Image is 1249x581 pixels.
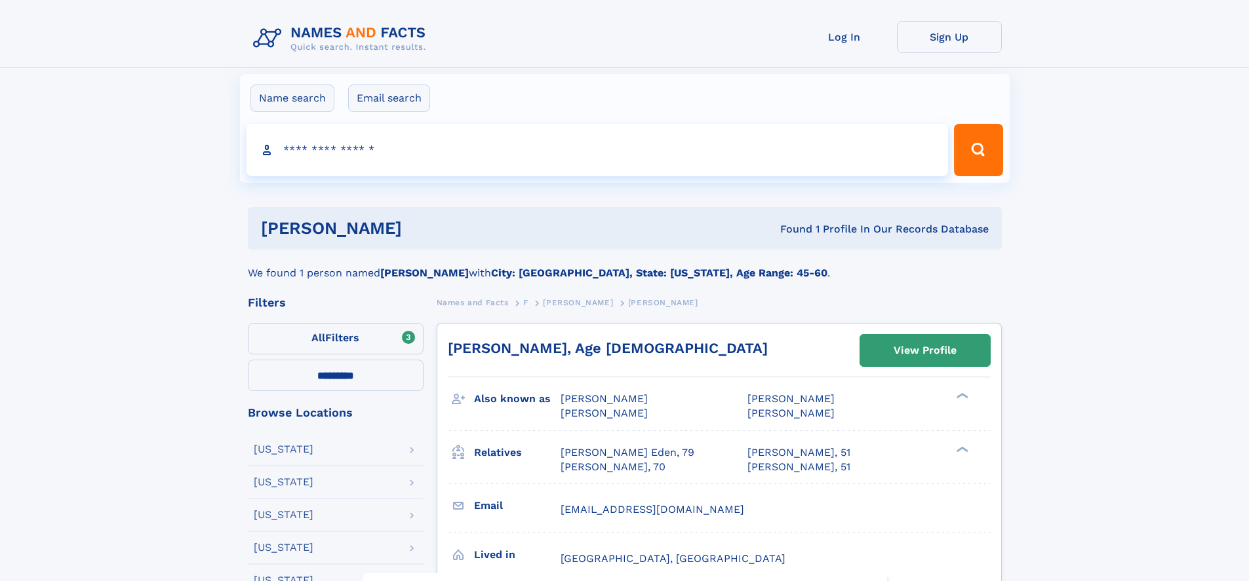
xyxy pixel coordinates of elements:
[523,298,528,307] span: F
[311,331,325,344] span: All
[247,124,949,176] input: search input
[561,392,648,405] span: [PERSON_NAME]
[474,544,561,566] h3: Lived in
[380,267,469,279] b: [PERSON_NAME]
[254,477,313,487] div: [US_STATE]
[523,294,528,310] a: F
[254,510,313,520] div: [US_STATE]
[747,392,835,405] span: [PERSON_NAME]
[747,460,850,474] a: [PERSON_NAME], 51
[954,124,1002,176] button: Search Button
[261,220,591,236] h1: [PERSON_NAME]
[591,222,989,236] div: Found 1 Profile In Our Records Database
[953,392,969,400] div: ❯
[250,84,334,112] label: Name search
[248,250,1002,281] div: We found 1 person named with .
[953,445,969,453] div: ❯
[348,84,430,112] label: Email search
[543,298,613,307] span: [PERSON_NAME]
[897,21,1002,53] a: Sign Up
[628,298,698,307] span: [PERSON_NAME]
[248,21,437,56] img: Logo Names and Facts
[543,294,613,310] a: [PERSON_NAME]
[860,335,990,366] a: View Profile
[792,21,897,53] a: Log In
[448,340,768,356] a: [PERSON_NAME], Age [DEMOGRAPHIC_DATA]
[248,323,424,354] label: Filters
[474,441,561,464] h3: Relatives
[747,407,835,419] span: [PERSON_NAME]
[747,445,850,460] a: [PERSON_NAME], 51
[491,267,827,279] b: City: [GEOGRAPHIC_DATA], State: [US_STATE], Age Range: 45-60
[254,444,313,455] div: [US_STATE]
[248,407,424,419] div: Browse Locations
[561,445,694,460] a: [PERSON_NAME] Eden, 79
[248,297,424,309] div: Filters
[254,542,313,553] div: [US_STATE]
[894,335,957,365] div: View Profile
[561,407,648,419] span: [PERSON_NAME]
[474,495,561,517] h3: Email
[561,552,785,565] span: [GEOGRAPHIC_DATA], [GEOGRAPHIC_DATA]
[561,460,665,474] a: [PERSON_NAME], 70
[561,503,744,515] span: [EMAIL_ADDRESS][DOMAIN_NAME]
[474,388,561,410] h3: Also known as
[437,294,509,310] a: Names and Facts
